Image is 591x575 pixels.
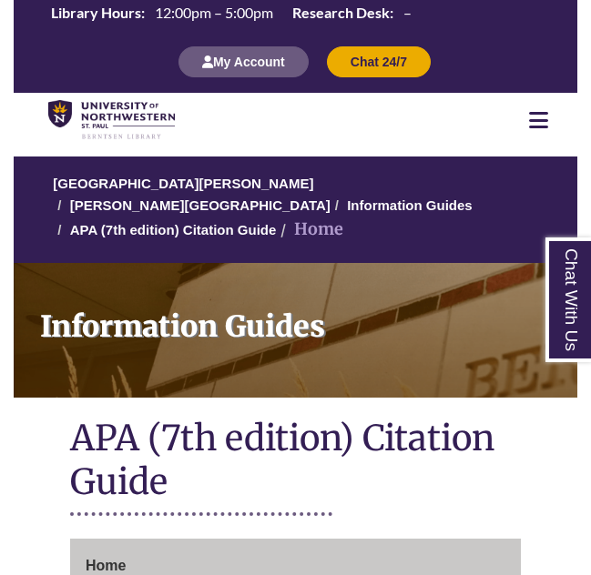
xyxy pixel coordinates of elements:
[276,217,343,243] li: Home
[44,3,419,27] a: Hours Today
[44,3,148,23] th: Library Hours:
[86,558,126,573] span: Home
[70,416,521,508] h1: APA (7th edition) Citation Guide
[53,176,313,191] a: [GEOGRAPHIC_DATA][PERSON_NAME]
[48,100,175,140] img: UNWSP Library Logo
[178,54,309,69] a: My Account
[14,263,577,398] a: Information Guides
[403,4,412,21] span: –
[44,3,419,25] table: Hours Today
[347,197,473,213] a: Information Guides
[327,46,431,77] button: Chat 24/7
[70,222,277,237] a: APA (7th edition) Citation Guide
[70,197,331,213] a: [PERSON_NAME][GEOGRAPHIC_DATA]
[178,46,309,77] button: My Account
[28,263,577,374] h1: Information Guides
[285,3,396,23] th: Research Desk:
[155,4,273,21] span: 12:00pm – 5:00pm
[327,54,431,69] a: Chat 24/7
